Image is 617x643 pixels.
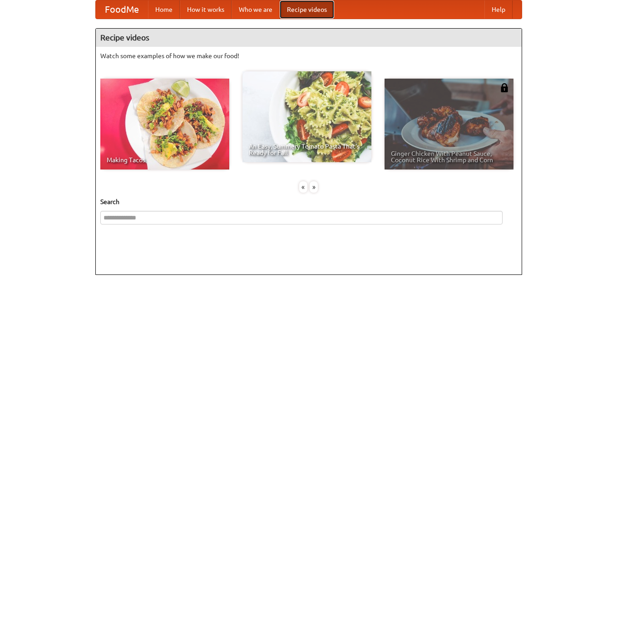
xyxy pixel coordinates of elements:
a: Home [148,0,180,19]
h5: Search [100,197,517,206]
a: An Easy, Summery Tomato Pasta That's Ready for Fall [242,71,371,162]
a: Who we are [232,0,280,19]
span: An Easy, Summery Tomato Pasta That's Ready for Fall [249,143,365,156]
div: » [310,181,318,193]
p: Watch some examples of how we make our food! [100,51,517,60]
div: « [299,181,307,193]
span: Making Tacos [107,157,223,163]
img: 483408.png [500,83,509,92]
h4: Recipe videos [96,29,522,47]
a: Recipe videos [280,0,334,19]
a: Help [484,0,513,19]
a: FoodMe [96,0,148,19]
a: How it works [180,0,232,19]
a: Making Tacos [100,79,229,169]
